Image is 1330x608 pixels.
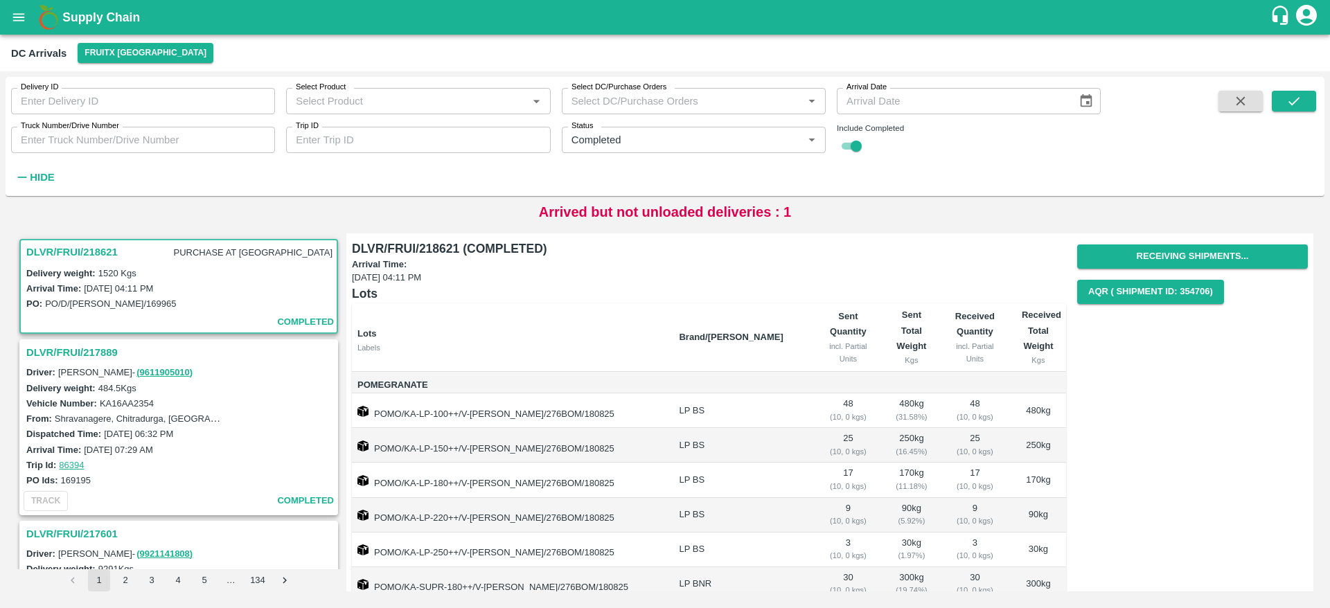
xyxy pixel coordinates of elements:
label: Arrival Time: [26,445,81,455]
b: Supply Chain [62,10,140,24]
div: account of current user [1294,3,1319,32]
input: Enter Trip ID [286,127,550,153]
strong: Hide [30,172,54,183]
div: ( 10, 0 kgs) [824,549,873,562]
td: POMO/KA-LP-220++/V-[PERSON_NAME]/276BOM/180825 [352,498,668,533]
label: 169195 [61,475,91,485]
img: box [357,544,369,555]
label: Arrival Date [846,82,887,93]
input: Enter Truck Number/Drive Number [11,127,275,153]
td: 30 [939,567,1011,602]
td: 300 kg [884,567,939,602]
td: 30 kg [1011,533,1066,567]
button: Go to page 2 [114,569,136,591]
div: Include Completed [837,122,1101,134]
td: 480 kg [1011,393,1066,428]
button: page 1 [88,569,110,591]
h6: Lots [352,284,1066,303]
span: completed [277,314,334,330]
img: box [357,475,369,486]
td: POMO/KA-LP-250++/V-[PERSON_NAME]/276BOM/180825 [352,533,668,567]
input: Select delivery status [566,131,781,149]
td: LP BS [668,393,812,428]
td: 3 [939,533,1011,567]
div: ( 10, 0 kgs) [824,445,873,458]
img: box [357,406,369,417]
button: Go to page 5 [193,569,215,591]
a: Supply Chain [62,8,1270,27]
label: Select Product [296,82,346,93]
span: Pomegranate [357,377,668,393]
nav: pagination navigation [60,569,298,591]
p: Arrived but not unloaded deliveries : 1 [539,202,792,222]
label: [DATE] 04:11 PM [84,283,153,294]
div: ( 10, 0 kgs) [824,515,873,527]
h6: DLVR/FRUI/218621 (COMPLETED) [352,239,1066,258]
b: Sent Quantity [830,311,867,337]
label: Delivery weight: [26,383,96,393]
label: Driver: [26,367,55,377]
td: 17 [813,463,884,497]
td: LP BS [668,533,812,567]
td: POMO/KA-LP-180++/V-[PERSON_NAME]/276BOM/180825 [352,463,668,497]
button: Receiving Shipments... [1077,244,1308,269]
input: Enter Delivery ID [11,88,275,114]
label: [DATE] 06:32 PM [104,429,173,439]
h3: DLVR/FRUI/217889 [26,343,335,361]
a: (9921141808) [136,548,193,559]
label: From: [26,413,52,424]
button: Open [803,131,821,149]
td: 25 [939,428,1011,463]
b: Sent Total Weight [896,310,926,351]
td: 3 [813,533,884,567]
div: ( 1.97 %) [895,549,928,562]
td: POMO/KA-SUPR-180++/V-[PERSON_NAME]/276BOM/180825 [352,567,668,602]
div: Labels [357,341,668,354]
td: 9 [813,498,884,533]
div: Kgs [1022,354,1055,366]
button: Open [803,92,821,110]
button: Open [527,92,545,110]
div: ( 16.45 %) [895,445,928,458]
h3: DLVR/FRUI/218621 [26,243,118,261]
td: 90 kg [1011,498,1066,533]
label: Driver: [26,548,55,559]
button: Hide [11,166,58,189]
label: Truck Number/Drive Number [21,120,119,132]
td: 48 [813,393,884,428]
img: box [357,579,369,590]
label: PO/D/[PERSON_NAME]/169965 [45,298,176,309]
label: PO: [26,298,42,309]
div: customer-support [1270,5,1294,30]
label: PO Ids: [26,475,58,485]
div: ( 10, 0 kgs) [824,480,873,492]
label: Trip ID [296,120,319,132]
label: Status [571,120,594,132]
div: DC Arrivals [11,44,66,62]
div: ( 10, 0 kgs) [824,411,873,423]
td: POMO/KA-LP-150++/V-[PERSON_NAME]/276BOM/180825 [352,428,668,463]
td: POMO/KA-LP-100++/V-[PERSON_NAME]/276BOM/180825 [352,393,668,428]
td: LP BS [668,428,812,463]
img: box [357,440,369,451]
td: 90 kg [884,498,939,533]
button: AQR ( Shipment Id: 354706) [1077,280,1224,304]
td: 480 kg [884,393,939,428]
td: LP BNR [668,567,812,602]
td: 30 kg [884,533,939,567]
td: 250 kg [1011,428,1066,463]
div: … [220,574,242,587]
div: Kgs [895,354,928,366]
div: ( 11.18 %) [895,480,928,492]
input: Arrival Date [837,88,1067,114]
label: Select DC/Purchase Orders [571,82,666,93]
button: Go to page 4 [167,569,189,591]
label: 9291 Kgs [98,564,134,574]
td: 250 kg [884,428,939,463]
img: logo [35,3,62,31]
td: 170 kg [884,463,939,497]
td: 17 [939,463,1011,497]
div: incl. Partial Units [824,340,873,366]
label: 484.5 Kgs [98,383,136,393]
div: ( 10, 0 kgs) [950,515,1000,527]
